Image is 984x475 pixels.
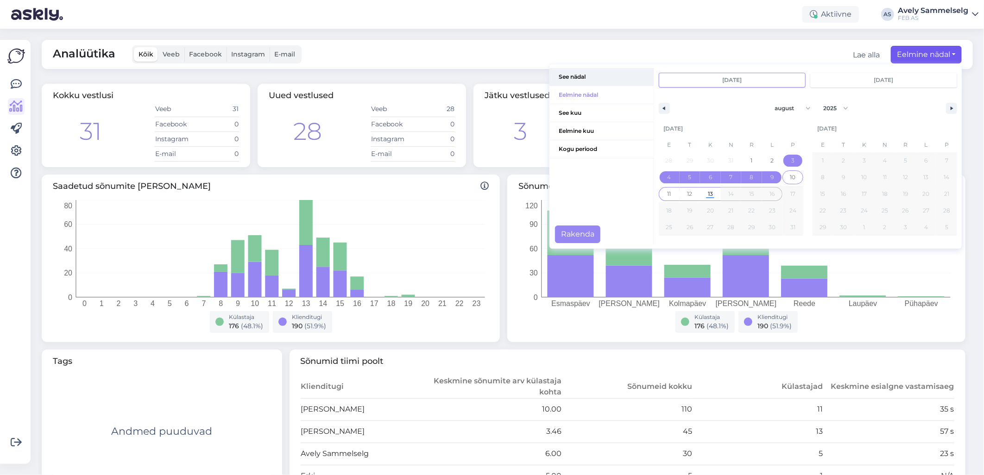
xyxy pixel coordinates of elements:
[820,219,826,236] span: 29
[64,244,72,252] tspan: 40
[669,300,706,307] tspan: Kolmapäev
[319,300,328,307] tspan: 14
[514,113,528,150] div: 3
[80,113,101,150] div: 31
[883,152,887,169] span: 4
[687,219,693,236] span: 26
[549,140,654,158] button: Kogu periood
[530,269,538,277] tspan: 30
[771,152,774,169] span: 2
[659,219,680,236] button: 25
[790,186,795,202] span: 17
[824,443,954,465] td: 23 s
[813,219,833,236] button: 29
[849,300,877,307] tspan: Laupäev
[336,300,344,307] tspan: 15
[82,300,87,307] tspan: 0
[936,186,957,202] button: 21
[695,313,729,321] div: Külastaja
[762,169,783,186] button: 9
[485,90,550,100] span: Jätku vestlused
[530,220,538,228] tspan: 90
[741,152,762,169] button: 1
[693,420,823,443] td: 13
[431,420,562,443] td: 3.46
[751,152,753,169] span: 1
[790,219,795,236] span: 31
[534,293,538,301] tspan: 0
[875,137,896,152] span: N
[666,219,672,236] span: 25
[370,300,378,307] tspan: 17
[117,300,121,307] tspan: 2
[413,102,455,117] td: 28
[7,47,25,65] img: Askly Logo
[530,244,538,252] tspan: 60
[549,122,654,140] button: Eelmine kuu
[700,202,721,219] button: 20
[197,146,239,161] td: 0
[695,322,705,330] span: 176
[770,186,775,202] span: 16
[936,202,957,219] button: 28
[936,169,957,186] button: 14
[824,420,954,443] td: 57 s
[791,152,795,169] span: 3
[413,146,455,161] td: 0
[813,137,833,152] span: E
[53,180,489,193] span: Saadetud sõnumite [PERSON_NAME]
[758,313,792,321] div: Klienditugi
[898,14,968,22] div: FEB AS
[758,322,769,330] span: 190
[680,169,700,186] button: 5
[133,300,138,307] tspan: 3
[285,300,293,307] tspan: 12
[721,169,742,186] button: 7
[700,219,721,236] button: 27
[680,202,700,219] button: 19
[821,169,825,186] span: 8
[833,186,854,202] button: 16
[549,86,654,104] button: Eelmine nädal
[241,322,264,330] span: ( 48.1 %)
[790,169,796,186] span: 10
[371,131,413,146] td: Instagram
[833,152,854,169] button: 2
[371,146,413,161] td: E-mail
[709,169,712,186] span: 6
[305,322,327,330] span: ( 51.9 %)
[750,169,754,186] span: 8
[163,50,180,58] span: Veeb
[853,50,880,61] button: Lae alla
[794,300,815,307] tspan: Reede
[549,104,654,122] span: See kuu
[707,219,713,236] span: 27
[371,102,413,117] td: Veeb
[111,424,212,439] div: Andmed puuduvad
[749,186,754,202] span: 15
[301,398,431,420] td: [PERSON_NAME]
[155,117,197,131] td: Facebook
[916,152,937,169] button: 6
[728,186,734,202] span: 14
[680,137,700,152] span: T
[741,219,762,236] button: 29
[862,186,867,202] span: 17
[771,169,774,186] span: 9
[53,90,114,100] span: Kokku vestlusi
[895,137,916,152] span: R
[944,186,949,202] span: 21
[861,202,868,219] span: 24
[895,152,916,169] button: 5
[943,202,950,219] span: 28
[854,137,875,152] span: K
[727,219,734,236] span: 28
[421,300,429,307] tspan: 20
[813,186,833,202] button: 15
[741,202,762,219] button: 22
[770,322,792,330] span: ( 51.9 %)
[404,300,413,307] tspan: 19
[883,169,887,186] span: 11
[841,186,846,202] span: 16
